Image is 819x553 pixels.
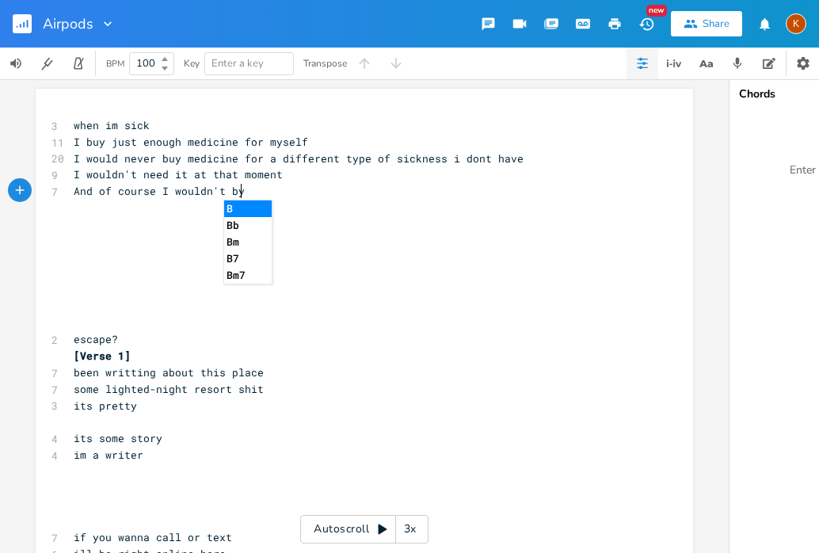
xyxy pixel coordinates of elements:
[74,365,264,379] span: been writting about this place
[224,267,272,284] li: Bm7
[184,59,200,68] div: Key
[74,332,118,346] span: escape?
[303,59,347,68] div: Transpose
[211,56,264,71] span: Enter a key
[43,17,93,31] span: Airpods
[786,13,806,34] div: Kat
[224,250,272,267] li: B7
[224,234,272,250] li: Bm
[671,11,742,36] button: Share
[224,217,272,234] li: Bb
[74,349,131,363] span: [Verse 1]
[74,382,264,396] span: some lighted-night resort shit
[786,6,806,42] button: K
[74,431,162,445] span: its some story
[106,59,124,68] div: BPM
[630,10,662,38] button: New
[74,399,137,413] span: its pretty
[74,448,143,462] span: im a writer
[646,5,667,17] div: New
[74,151,524,166] span: I would never buy medicine for a different type of sickness i dont have
[224,200,272,217] li: B
[396,515,425,543] div: 3x
[74,184,245,198] span: And of course I wouldn't by
[74,530,232,544] span: if you wanna call or text
[74,135,308,149] span: I buy just enough medicine for myself
[703,17,729,31] div: Share
[300,515,429,543] div: Autoscroll
[74,118,150,132] span: when im sick
[74,167,283,181] span: I wouldn't need it at that moment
